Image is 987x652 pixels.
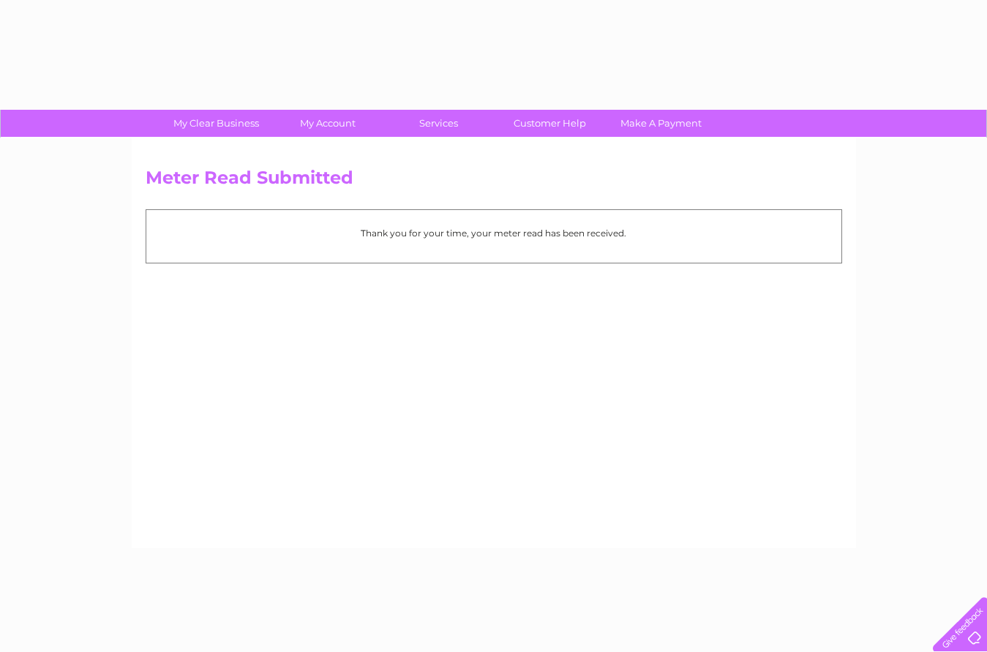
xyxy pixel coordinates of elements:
[154,226,834,240] p: Thank you for your time, your meter read has been received.
[489,110,610,137] a: Customer Help
[146,168,842,195] h2: Meter Read Submitted
[267,110,388,137] a: My Account
[601,110,721,137] a: Make A Payment
[378,110,499,137] a: Services
[156,110,277,137] a: My Clear Business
